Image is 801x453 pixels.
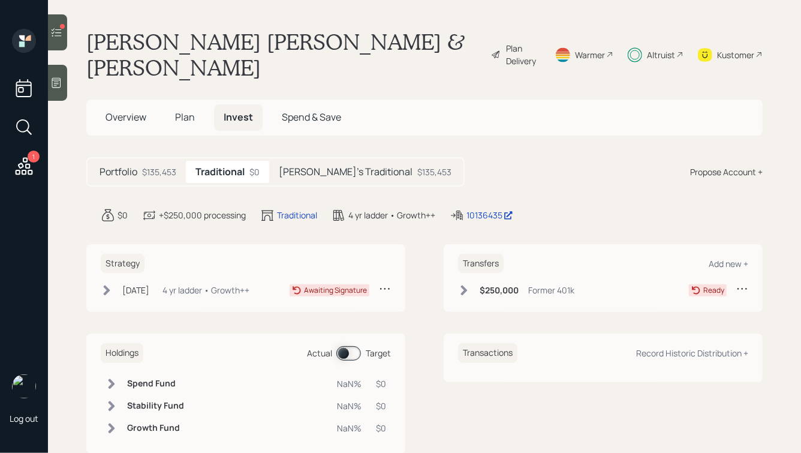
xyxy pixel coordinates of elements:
div: $0 [249,166,260,178]
div: 1 [28,151,40,163]
div: Warmer [575,49,605,61]
div: Ready [703,285,724,296]
h5: [PERSON_NAME]'s Traditional [279,166,412,178]
h5: Traditional [195,166,245,178]
div: $0 [376,400,386,412]
div: $0 [118,209,128,221]
h6: Growth Fund [127,423,184,433]
div: 4 yr ladder • Growth++ [348,209,435,221]
div: Plan Delivery [506,42,540,67]
div: NaN% [337,422,362,434]
div: [DATE] [122,284,149,296]
h6: Stability Fund [127,401,184,411]
h6: Transactions [458,343,517,363]
div: Log out [10,413,38,424]
span: Overview [106,110,146,124]
img: hunter_neumayer.jpg [12,374,36,398]
div: $0 [376,377,386,390]
div: Kustomer [717,49,754,61]
h1: [PERSON_NAME] [PERSON_NAME] & [PERSON_NAME] [86,29,481,80]
div: Record Historic Distribution + [636,347,748,359]
h6: Transfers [458,254,504,274]
div: Altruist [647,49,675,61]
h6: $250,000 [480,286,519,296]
h6: Strategy [101,254,144,274]
span: Invest [224,110,253,124]
div: +$250,000 processing [159,209,246,221]
div: NaN% [337,377,362,390]
div: 4 yr ladder • Growth++ [162,284,249,296]
div: $0 [376,422,386,434]
h6: Spend Fund [127,379,184,389]
div: Traditional [277,209,317,221]
div: 10136435 [466,209,513,221]
div: Propose Account + [690,166,763,178]
div: Actual [307,347,332,359]
div: NaN% [337,400,362,412]
span: Plan [175,110,195,124]
div: Former 401k [528,284,574,296]
h6: Holdings [101,343,143,363]
div: Add new + [709,258,748,269]
div: Awaiting Signature [304,285,367,296]
span: Spend & Save [282,110,341,124]
div: Target [366,347,391,359]
div: $135,453 [142,166,176,178]
h5: Portfolio [100,166,137,178]
div: $135,453 [417,166,451,178]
